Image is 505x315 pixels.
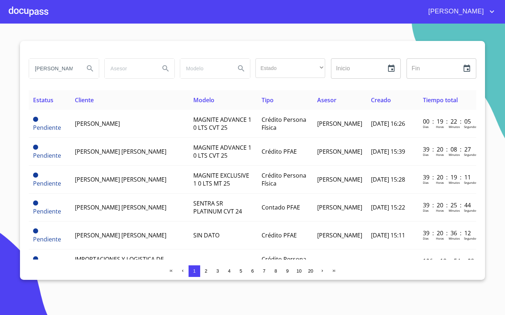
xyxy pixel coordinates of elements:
button: 10 [293,265,305,277]
button: 4 [223,265,235,277]
input: search [105,59,154,78]
span: Pendiente [33,235,61,243]
span: 10 [296,268,302,274]
button: Search [81,60,99,77]
button: Search [233,60,250,77]
p: Minutos [449,236,460,240]
span: Pendiente [33,207,61,215]
span: Crédito PFAE [262,231,297,239]
p: Minutos [449,125,460,129]
button: 2 [200,265,212,277]
p: Dias [423,153,429,157]
span: Asesor [317,96,336,104]
span: 2 [205,268,207,274]
span: [DATE] 15:28 [371,175,405,183]
span: 4 [228,268,230,274]
p: 39 : 20 : 25 : 44 [423,201,472,209]
p: 39 : 20 : 08 : 27 [423,145,472,153]
span: 3 [216,268,219,274]
span: Cliente [75,96,94,104]
span: Crédito PFAE [262,148,297,156]
span: Crédito Persona Moral [262,255,306,271]
span: MAGNITE ADVANCE 1 0 LTS CVT 25 [193,116,251,132]
span: [PERSON_NAME] [PERSON_NAME] [75,203,166,211]
div: ​ [255,58,325,78]
button: 9 [282,265,293,277]
span: [PERSON_NAME] [PERSON_NAME] [75,175,166,183]
span: [DATE] 15:11 [371,231,405,239]
span: Pendiente [33,152,61,159]
p: Horas [436,153,444,157]
button: 5 [235,265,247,277]
span: [DATE] 15:22 [371,203,405,211]
span: 20 [308,268,313,274]
p: Segundos [464,153,477,157]
span: Pendiente [33,228,38,233]
span: [PERSON_NAME] [PERSON_NAME] [75,148,166,156]
button: 8 [270,265,282,277]
span: [PERSON_NAME] [423,6,488,17]
span: 9 [286,268,288,274]
span: 8 [274,268,277,274]
span: 00 [193,259,200,267]
span: 1 [193,268,195,274]
span: Tipo [262,96,274,104]
span: [PERSON_NAME] [PERSON_NAME] [75,231,166,239]
span: Pendiente [33,200,38,206]
span: Crédito Persona Física [262,171,306,187]
span: 7 [263,268,265,274]
span: [PERSON_NAME] [75,120,120,128]
input: search [29,59,78,78]
span: Pendiente [33,256,38,261]
span: [PERSON_NAME] [317,203,362,211]
span: 5 [239,268,242,274]
p: Minutos [449,181,460,185]
p: 106 : 18 : 54 : 09 [423,257,472,265]
p: 39 : 20 : 36 : 12 [423,229,472,237]
span: MAGNITE EXCLUSIVE 1 0 LTS MT 25 [193,171,249,187]
p: Segundos [464,181,477,185]
span: 6 [251,268,254,274]
span: SIN DATO [193,231,219,239]
p: Minutos [449,153,460,157]
span: [DATE] 15:39 [371,148,405,156]
p: Segundos [464,236,477,240]
span: Crédito Persona Física [262,116,306,132]
input: search [180,59,230,78]
p: Horas [436,236,444,240]
span: Contado PFAE [262,203,300,211]
p: 39 : 20 : 19 : 11 [423,173,472,181]
span: [PERSON_NAME] [317,148,362,156]
span: Pendiente [33,173,38,178]
span: [PERSON_NAME] [317,231,362,239]
p: Horas [436,181,444,185]
button: 20 [305,265,316,277]
button: 6 [247,265,258,277]
span: Pendiente [33,145,38,150]
span: [PERSON_NAME] [317,259,362,267]
p: Horas [436,208,444,212]
p: Dias [423,181,429,185]
p: Segundos [464,125,477,129]
p: Dias [423,208,429,212]
p: Dias [423,236,429,240]
span: [PERSON_NAME] [317,175,362,183]
span: Estatus [33,96,53,104]
p: Horas [436,125,444,129]
span: IMPORTACIONES Y LOGISTICA DE OCCIDENTE SA DE CV [75,255,164,271]
button: 7 [258,265,270,277]
span: MAGNITE ADVANCE 1 0 LTS CVT 25 [193,144,251,159]
p: Segundos [464,208,477,212]
p: Dias [423,125,429,129]
span: Tiempo total [423,96,458,104]
span: SENTRA SR PLATINUM CVT 24 [193,199,242,215]
span: Modelo [193,96,214,104]
button: 3 [212,265,223,277]
span: Creado [371,96,391,104]
button: account of current user [423,6,496,17]
p: 00 : 19 : 22 : 05 [423,117,472,125]
span: [PERSON_NAME] [317,120,362,128]
button: 1 [189,265,200,277]
span: Pendiente [33,117,38,122]
button: Search [157,60,174,77]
